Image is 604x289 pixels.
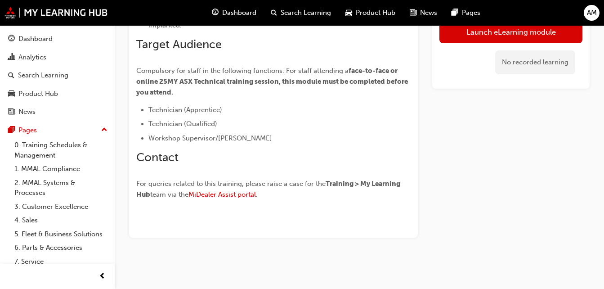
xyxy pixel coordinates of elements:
[136,67,409,96] span: face-to-face or online 25MY ASX Technical training session, this module must be completed before ...
[99,271,106,282] span: prev-icon
[4,104,111,120] a: News
[8,72,14,80] span: search-icon
[420,8,437,18] span: News
[338,4,403,22] a: car-iconProduct Hub
[8,108,15,116] span: news-icon
[281,8,331,18] span: Search Learning
[212,7,219,18] span: guage-icon
[452,7,458,18] span: pages-icon
[136,37,222,51] span: Target Audience
[136,150,179,164] span: Contact
[148,106,222,114] span: Technician (Apprentice)
[8,35,15,43] span: guage-icon
[410,7,416,18] span: news-icon
[271,7,277,18] span: search-icon
[18,107,36,117] div: News
[4,31,111,47] a: Dashboard
[4,86,111,102] a: Product Hub
[11,241,111,255] a: 6. Parts & Accessories
[495,50,575,74] div: No recorded learning
[444,4,488,22] a: pages-iconPages
[18,34,53,44] div: Dashboard
[11,176,111,200] a: 2. MMAL Systems & Processes
[11,227,111,241] a: 5. Fleet & Business Solutions
[439,21,582,43] a: Launch eLearning module
[256,190,258,199] span: .
[148,134,272,142] span: Workshop Supervisor/[PERSON_NAME]
[345,7,352,18] span: car-icon
[18,125,37,135] div: Pages
[584,5,600,21] button: AM
[18,52,46,63] div: Analytics
[8,126,15,135] span: pages-icon
[11,255,111,269] a: 7. Service
[264,4,338,22] a: search-iconSearch Learning
[4,122,111,139] button: Pages
[205,4,264,22] a: guage-iconDashboard
[11,162,111,176] a: 1. MMAL Compliance
[101,124,107,136] span: up-icon
[11,138,111,162] a: 0. Training Schedules & Management
[356,8,395,18] span: Product Hub
[150,190,188,199] span: team via the
[4,29,111,122] button: DashboardAnalyticsSearch LearningProduct HubNews
[188,190,256,199] a: MiDealer Assist portal
[148,10,394,29] span: Confidently attend future training on the all new ASX with the foundation skills implanted.
[18,89,58,99] div: Product Hub
[403,4,444,22] a: news-iconNews
[136,180,402,199] span: Training > My Learning Hub
[462,8,480,18] span: Pages
[222,8,256,18] span: Dashboard
[148,120,217,128] span: Technician (Qualified)
[136,67,349,75] span: Compulsory for staff in the following functions. For staff attending a
[4,49,111,66] a: Analytics
[11,213,111,227] a: 4. Sales
[11,200,111,214] a: 3. Customer Excellence
[8,54,15,62] span: chart-icon
[8,90,15,98] span: car-icon
[587,8,597,18] span: AM
[4,7,108,18] img: mmal
[4,67,111,84] a: Search Learning
[18,70,68,81] div: Search Learning
[136,180,326,188] span: For queries related to this training, please raise a case for the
